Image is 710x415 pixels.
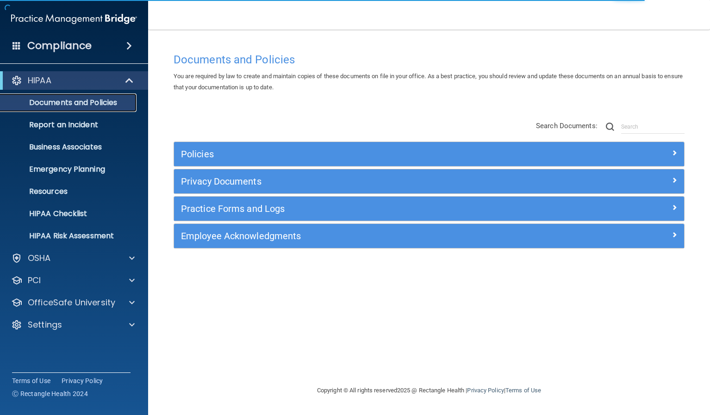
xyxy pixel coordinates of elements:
[27,39,92,52] h4: Compliance
[11,10,137,28] img: PMB logo
[181,201,677,216] a: Practice Forms and Logs
[28,253,51,264] p: OSHA
[28,75,51,86] p: HIPAA
[260,376,598,405] div: Copyright © All rights reserved 2025 @ Rectangle Health | |
[467,387,504,394] a: Privacy Policy
[6,165,132,174] p: Emergency Planning
[181,229,677,243] a: Employee Acknowledgments
[174,54,685,66] h4: Documents and Policies
[6,98,132,107] p: Documents and Policies
[536,122,598,130] span: Search Documents:
[11,275,135,286] a: PCI
[6,120,132,130] p: Report an Incident
[62,376,103,385] a: Privacy Policy
[28,275,41,286] p: PCI
[181,231,550,241] h5: Employee Acknowledgments
[174,73,683,91] span: You are required by law to create and maintain copies of these documents on file in your office. ...
[28,297,115,308] p: OfficeSafe University
[11,319,135,330] a: Settings
[550,349,699,386] iframe: Drift Widget Chat Controller
[6,231,132,241] p: HIPAA Risk Assessment
[181,176,550,186] h5: Privacy Documents
[28,319,62,330] p: Settings
[11,75,134,86] a: HIPAA
[6,209,132,218] p: HIPAA Checklist
[181,149,550,159] h5: Policies
[181,174,677,189] a: Privacy Documents
[621,120,685,134] input: Search
[181,204,550,214] h5: Practice Forms and Logs
[11,253,135,264] a: OSHA
[12,376,50,385] a: Terms of Use
[606,123,614,131] img: ic-search.3b580494.png
[12,389,88,398] span: Ⓒ Rectangle Health 2024
[6,187,132,196] p: Resources
[181,147,677,161] a: Policies
[505,387,541,394] a: Terms of Use
[11,297,135,308] a: OfficeSafe University
[6,142,132,152] p: Business Associates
